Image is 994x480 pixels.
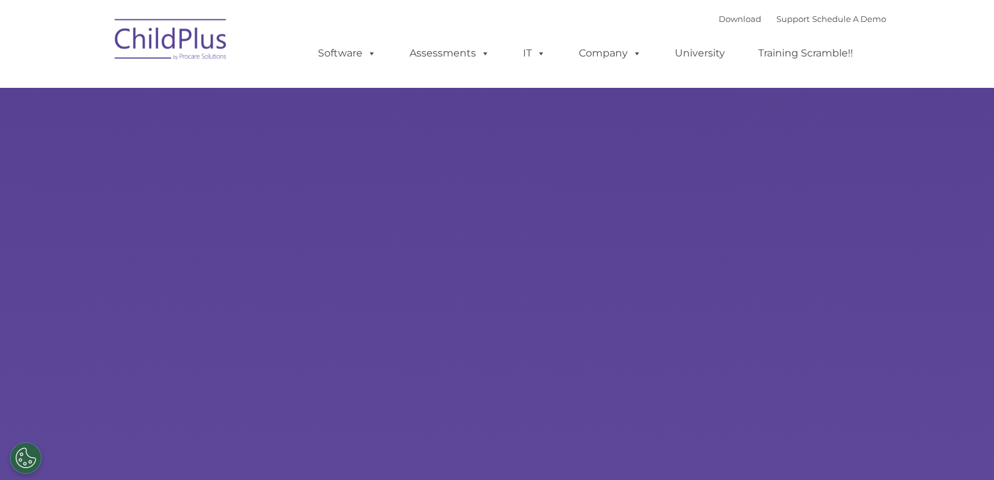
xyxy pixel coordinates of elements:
[662,41,738,66] a: University
[746,41,865,66] a: Training Scramble!!
[397,41,502,66] a: Assessments
[719,14,886,24] font: |
[510,41,558,66] a: IT
[10,442,41,474] button: Cookies Settings
[305,41,389,66] a: Software
[812,14,886,24] a: Schedule A Demo
[566,41,654,66] a: Company
[108,10,234,73] img: ChildPlus by Procare Solutions
[776,14,810,24] a: Support
[719,14,761,24] a: Download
